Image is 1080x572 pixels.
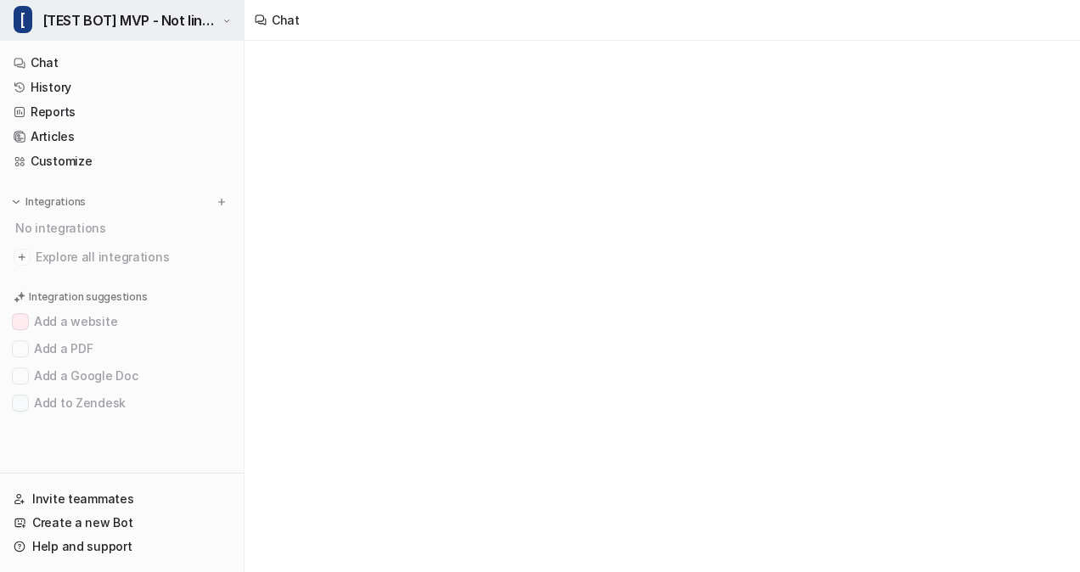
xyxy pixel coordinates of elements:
a: Reports [7,100,237,124]
span: [ [14,6,32,33]
img: menu_add.svg [216,196,228,208]
span: [TEST BOT] MVP - Not linked to ZenDesk [42,8,218,32]
button: Add a websiteAdd a website [7,308,237,335]
button: Integrations [7,193,91,210]
img: Add a website [15,317,25,327]
img: explore all integrations [14,249,31,266]
img: Add to Zendesk [15,398,25,408]
a: Articles [7,125,237,149]
a: Chat [7,51,237,75]
img: expand menu [10,196,22,208]
a: Invite teammates [7,487,237,511]
a: Customize [7,149,237,173]
p: Integrations [25,195,86,209]
button: Add a Google DocAdd a Google Doc [7,362,237,390]
button: Add a PDFAdd a PDF [7,335,237,362]
button: Add to ZendeskAdd to Zendesk [7,390,237,417]
div: No integrations [10,214,237,242]
span: Explore all integrations [36,244,230,271]
a: Explore all integrations [7,245,237,269]
div: Chat [272,11,300,29]
a: History [7,76,237,99]
img: Add a Google Doc [15,371,25,381]
img: Add a PDF [15,344,25,354]
p: Integration suggestions [29,289,147,305]
a: Help and support [7,535,237,558]
a: Create a new Bot [7,511,237,535]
